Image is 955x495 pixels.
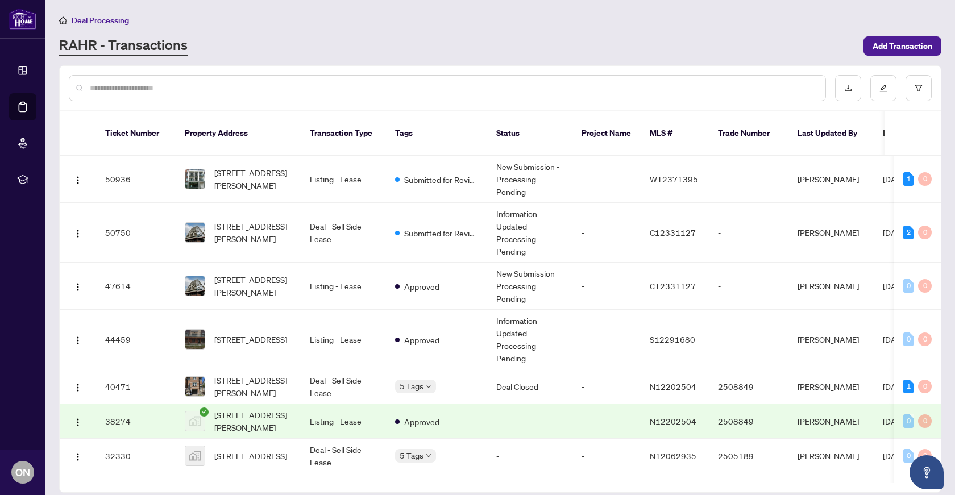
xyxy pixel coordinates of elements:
[883,127,952,139] span: Last Modified Date
[301,404,386,439] td: Listing - Lease
[400,449,423,462] span: 5 Tags
[903,380,914,393] div: 1
[73,229,82,238] img: Logo
[96,203,176,263] td: 50750
[487,203,572,263] td: Information Updated - Processing Pending
[650,381,696,392] span: N12202504
[214,333,287,346] span: [STREET_ADDRESS]
[400,380,423,393] span: 5 Tags
[301,263,386,310] td: Listing - Lease
[918,226,932,239] div: 0
[788,203,874,263] td: [PERSON_NAME]
[918,414,932,428] div: 0
[386,111,487,156] th: Tags
[918,332,932,346] div: 0
[96,369,176,404] td: 40471
[487,439,572,473] td: -
[185,330,205,349] img: thumbnail-img
[185,411,205,431] img: thumbnail-img
[883,334,908,344] span: [DATE]
[709,111,788,156] th: Trade Number
[709,404,788,439] td: 2508849
[214,409,292,434] span: [STREET_ADDRESS][PERSON_NAME]
[879,84,887,92] span: edit
[572,404,641,439] td: -
[404,227,478,239] span: Submitted for Review
[650,416,696,426] span: N12202504
[910,455,944,489] button: Open asap
[903,414,914,428] div: 0
[572,310,641,369] td: -
[96,263,176,310] td: 47614
[487,156,572,203] td: New Submission - Processing Pending
[572,263,641,310] td: -
[69,170,87,188] button: Logo
[69,412,87,430] button: Logo
[214,220,292,245] span: [STREET_ADDRESS][PERSON_NAME]
[214,273,292,298] span: [STREET_ADDRESS][PERSON_NAME]
[918,279,932,293] div: 0
[709,369,788,404] td: 2508849
[788,439,874,473] td: [PERSON_NAME]
[176,111,301,156] th: Property Address
[903,172,914,186] div: 1
[788,310,874,369] td: [PERSON_NAME]
[15,464,30,480] span: ON
[906,75,932,101] button: filter
[487,111,572,156] th: Status
[883,281,908,291] span: [DATE]
[918,172,932,186] div: 0
[404,280,439,293] span: Approved
[185,276,205,296] img: thumbnail-img
[873,37,932,55] span: Add Transaction
[185,377,205,396] img: thumbnail-img
[903,332,914,346] div: 0
[73,383,82,392] img: Logo
[844,84,852,92] span: download
[572,369,641,404] td: -
[709,310,788,369] td: -
[870,75,896,101] button: edit
[650,334,695,344] span: S12291680
[883,416,908,426] span: [DATE]
[185,446,205,465] img: thumbnail-img
[650,174,698,184] span: W12371395
[883,381,908,392] span: [DATE]
[59,16,67,24] span: home
[301,439,386,473] td: Deal - Sell Side Lease
[301,310,386,369] td: Listing - Lease
[426,384,431,389] span: down
[9,9,36,30] img: logo
[788,111,874,156] th: Last Updated By
[185,169,205,189] img: thumbnail-img
[96,111,176,156] th: Ticket Number
[650,451,696,461] span: N12062935
[214,374,292,399] span: [STREET_ADDRESS][PERSON_NAME]
[650,281,696,291] span: C12331127
[709,439,788,473] td: 2505189
[918,449,932,463] div: 0
[404,334,439,346] span: Approved
[788,369,874,404] td: [PERSON_NAME]
[883,451,908,461] span: [DATE]
[69,223,87,242] button: Logo
[788,156,874,203] td: [PERSON_NAME]
[96,404,176,439] td: 38274
[903,279,914,293] div: 0
[572,203,641,263] td: -
[883,174,908,184] span: [DATE]
[96,310,176,369] td: 44459
[709,156,788,203] td: -
[709,203,788,263] td: -
[73,176,82,185] img: Logo
[915,84,923,92] span: filter
[200,407,209,417] span: check-circle
[572,111,641,156] th: Project Name
[69,330,87,348] button: Logo
[487,310,572,369] td: Information Updated - Processing Pending
[72,15,129,26] span: Deal Processing
[883,227,908,238] span: [DATE]
[487,369,572,404] td: Deal Closed
[59,36,188,56] a: RAHR - Transactions
[709,263,788,310] td: -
